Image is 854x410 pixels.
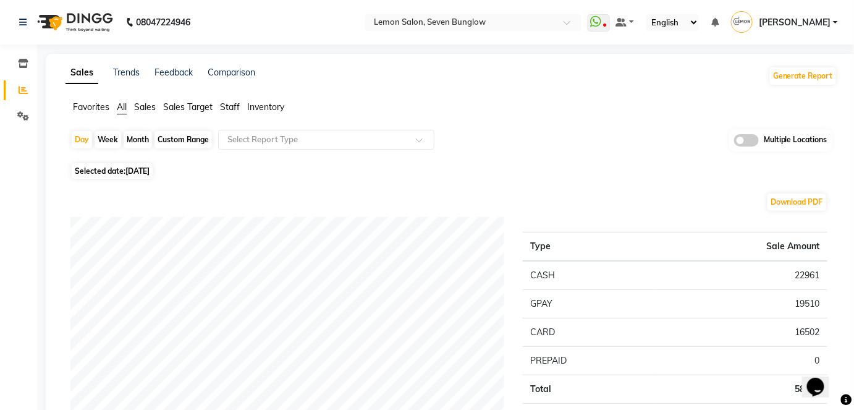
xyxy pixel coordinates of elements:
div: Week [95,131,121,148]
img: Aquib Khan [731,11,753,33]
td: CASH [523,261,654,290]
span: Selected date: [72,163,153,179]
td: GPAY [523,289,654,318]
span: Sales [134,101,156,113]
div: Custom Range [154,131,212,148]
td: 22961 [654,261,827,290]
th: Sale Amount [654,232,827,261]
td: 16502 [654,318,827,346]
a: Comparison [208,67,255,78]
th: Type [523,232,654,261]
div: Month [124,131,152,148]
b: 08047224946 [136,5,190,40]
td: 0 [654,346,827,375]
img: logo [32,5,116,40]
a: Trends [113,67,140,78]
td: Total [523,375,654,403]
span: [PERSON_NAME] [759,16,831,29]
div: Day [72,131,92,148]
span: Staff [220,101,240,113]
span: Multiple Locations [764,134,827,147]
button: Generate Report [770,67,836,85]
iframe: chat widget [802,361,842,398]
span: [DATE] [125,166,150,176]
td: CARD [523,318,654,346]
a: Sales [66,62,98,84]
td: PREPAID [523,346,654,375]
a: Feedback [154,67,193,78]
button: Download PDF [767,194,826,211]
span: All [117,101,127,113]
span: Inventory [247,101,284,113]
span: Favorites [73,101,109,113]
td: 19510 [654,289,827,318]
span: Sales Target [163,101,213,113]
td: 58973 [654,375,827,403]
